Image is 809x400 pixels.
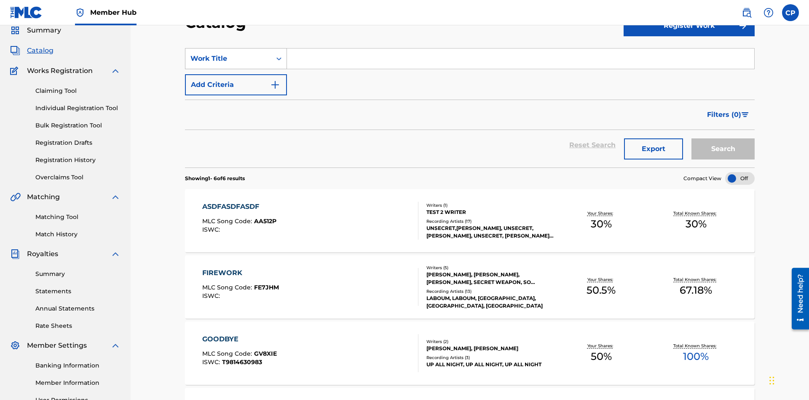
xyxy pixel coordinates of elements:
[202,292,222,300] span: ISWC :
[426,288,554,295] div: Recording Artists ( 13 )
[10,25,61,35] a: SummarySummary
[426,361,554,368] div: UP ALL NIGHT, UP ALL NIGHT, UP ALL NIGHT
[185,322,755,385] a: GOODBYEMLC Song Code:GV8XIEISWC:T9814630983Writers (2)[PERSON_NAME], [PERSON_NAME]Recording Artis...
[426,224,554,240] div: UNSECRET,[PERSON_NAME], UNSECRET, [PERSON_NAME], UNSECRET, [PERSON_NAME], UNSECRET|[PERSON_NAME],...
[27,341,87,351] span: Member Settings
[27,66,93,76] span: Works Registration
[680,283,712,298] span: 67.18 %
[202,358,222,366] span: ISWC :
[202,334,277,344] div: GOODBYE
[35,378,121,387] a: Member Information
[587,276,615,283] p: Your Shares:
[185,189,755,252] a: ASDFASDFASDFMLC Song Code:AA512PISWC:Writers (1)TEST 2 WRITERRecording Artists (17)UNSECRET,[PERS...
[202,226,222,233] span: ISWC :
[426,295,554,310] div: LABOUM, LABOUM, [GEOGRAPHIC_DATA], [GEOGRAPHIC_DATA], [GEOGRAPHIC_DATA]
[760,4,777,21] div: Help
[742,112,749,117] img: filter
[75,8,85,18] img: Top Rightsholder
[202,217,254,225] span: MLC Song Code :
[10,46,20,56] img: Catalog
[10,66,21,76] img: Works Registration
[426,218,554,224] div: Recording Artists ( 17 )
[686,216,707,232] span: 30 %
[110,249,121,259] img: expand
[426,208,554,216] div: TEST 2 WRITER
[591,216,612,232] span: 30 %
[35,104,121,113] a: Individual Registration Tool
[707,110,741,120] span: Filters ( 0 )
[10,46,54,56] a: CatalogCatalog
[35,86,121,95] a: Claiming Tool
[35,173,121,182] a: Overclaims Tool
[426,345,554,352] div: [PERSON_NAME], [PERSON_NAME]
[254,217,276,225] span: AA512P
[185,74,287,95] button: Add Criteria
[27,249,58,259] span: Royalties
[90,8,137,17] span: Member Hub
[10,249,20,259] img: Royalties
[683,349,709,364] span: 100 %
[35,304,121,313] a: Annual Statements
[27,25,61,35] span: Summary
[702,104,755,125] button: Filters (0)
[738,4,755,21] a: Public Search
[27,192,60,202] span: Matching
[202,202,276,212] div: ASDFASDFASDF
[624,15,755,36] button: Register Work
[763,8,774,18] img: help
[35,361,121,370] a: Banking Information
[185,255,755,319] a: FIREWORKMLC Song Code:FE7JHMISWC:Writers (5)[PERSON_NAME], [PERSON_NAME], [PERSON_NAME], SECRET W...
[185,48,755,168] form: Search Form
[785,265,809,334] iframe: Resource Center
[35,230,121,239] a: Match History
[587,283,616,298] span: 50.5 %
[222,358,262,366] span: T9814630983
[673,210,718,216] p: Total Known Shares:
[742,8,752,18] img: search
[35,213,121,222] a: Matching Tool
[426,265,554,271] div: Writers ( 5 )
[35,121,121,130] a: Bulk Registration Tool
[110,192,121,202] img: expand
[10,25,20,35] img: Summary
[738,21,748,31] img: f7272a7cc735f4ea7f67.svg
[782,4,799,21] div: User Menu
[110,66,121,76] img: expand
[426,271,554,286] div: [PERSON_NAME], [PERSON_NAME], [PERSON_NAME], SECRET WEAPON, SO [PERSON_NAME]
[190,54,266,64] div: Work Title
[202,284,254,291] span: MLC Song Code :
[202,350,254,357] span: MLC Song Code :
[673,343,718,349] p: Total Known Shares:
[769,368,774,393] div: Drag
[426,338,554,345] div: Writers ( 2 )
[10,6,43,19] img: MLC Logo
[673,276,718,283] p: Total Known Shares:
[10,341,20,351] img: Member Settings
[587,210,615,216] p: Your Shares:
[202,268,279,278] div: FIREWORK
[35,270,121,278] a: Summary
[426,202,554,208] div: Writers ( 1 )
[27,46,54,56] span: Catalog
[254,350,277,357] span: GV8XIE
[35,322,121,330] a: Rate Sheets
[35,138,121,147] a: Registration Drafts
[683,175,721,182] span: Compact View
[587,343,615,349] p: Your Shares:
[110,341,121,351] img: expand
[254,284,279,291] span: FE7JHM
[767,359,809,400] iframe: Chat Widget
[35,287,121,296] a: Statements
[426,354,554,361] div: Recording Artists ( 3 )
[270,80,280,90] img: 9d2ae6d4665cec9f34b9.svg
[624,138,683,159] button: Export
[35,156,121,165] a: Registration History
[591,349,612,364] span: 50 %
[10,192,21,202] img: Matching
[185,175,245,182] p: Showing 1 - 6 of 6 results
